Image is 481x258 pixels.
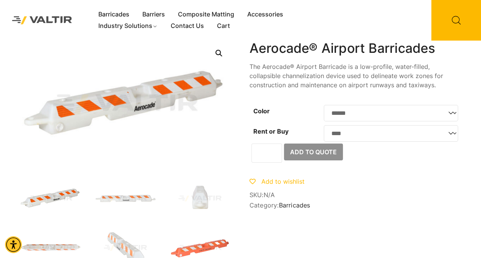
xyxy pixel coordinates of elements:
[241,9,290,20] a: Accessories
[249,202,462,209] span: Category:
[171,9,241,20] a: Composite Matting
[249,191,462,199] span: SKU:
[212,46,226,60] a: Open this option
[279,201,310,209] a: Barricades
[249,41,462,56] h1: Aerocade® Airport Barricades
[6,10,78,31] img: Valtir Rentals
[253,127,289,135] label: Rent or Buy
[168,180,232,217] img: A white plastic container with a spout, featuring horizontal red stripes on the side.
[92,9,136,20] a: Barricades
[92,20,164,32] a: Industry Solutions
[249,178,305,185] a: Add to wishlist
[5,236,22,253] div: Accessibility Menu
[251,144,282,163] input: Product quantity
[284,144,343,160] button: Add to Quote
[249,62,462,90] p: The Aerocade® Airport Barricade is a low-profile, water-filled, collapsible channelization device...
[136,9,171,20] a: Barriers
[19,180,82,217] img: Aerocade_Nat_3Q-1.jpg
[261,178,305,185] span: Add to wishlist
[94,180,157,217] img: A white safety barrier with orange reflective stripes and the brand name "Aerocade" printed on it.
[253,107,270,115] label: Color
[210,20,236,32] a: Cart
[232,41,444,168] img: Aerocade_Nat_Front
[164,20,210,32] a: Contact Us
[263,191,275,199] span: N/A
